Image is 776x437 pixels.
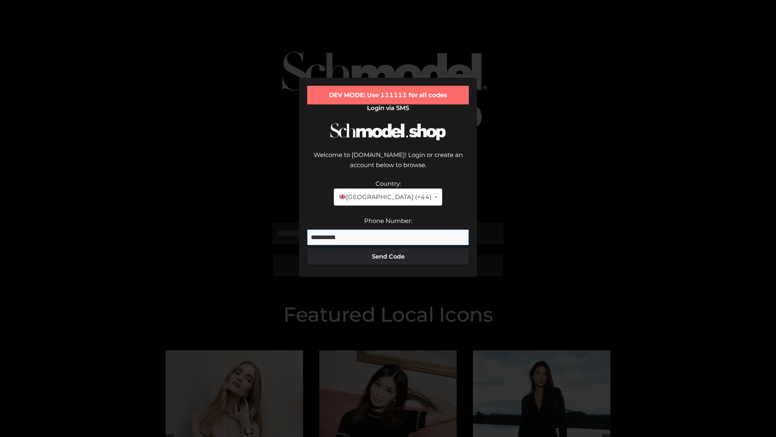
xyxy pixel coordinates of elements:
[364,217,412,225] label: Phone Number:
[327,116,449,148] img: Schmodel Logo
[339,194,346,200] img: 🇬🇧
[307,150,469,178] div: Welcome to [DOMAIN_NAME]! Login or create an account below to browse.
[307,248,469,265] button: Send Code
[375,180,401,187] label: Country:
[307,104,469,112] h2: Login via SMS
[339,192,431,202] span: [GEOGRAPHIC_DATA] (+44)
[307,86,469,104] div: DEV MODE: Use 111111 for all codes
